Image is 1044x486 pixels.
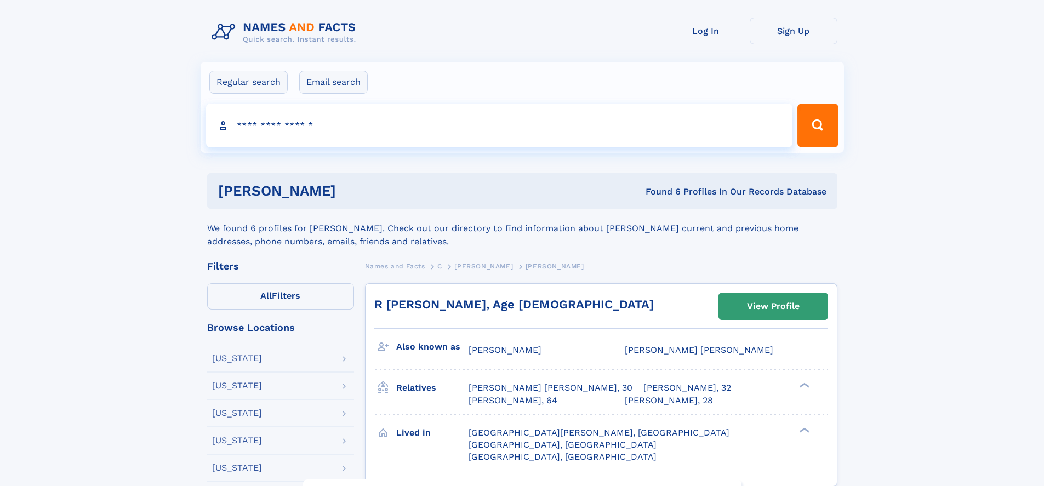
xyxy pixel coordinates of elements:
[454,262,513,270] span: [PERSON_NAME]
[469,451,657,462] span: [GEOGRAPHIC_DATA], [GEOGRAPHIC_DATA]
[437,262,442,270] span: C
[374,298,654,311] a: R [PERSON_NAME], Age [DEMOGRAPHIC_DATA]
[212,381,262,390] div: [US_STATE]
[365,259,425,273] a: Names and Facts
[209,71,288,94] label: Regular search
[396,379,469,397] h3: Relatives
[207,18,365,47] img: Logo Names and Facts
[207,209,837,248] div: We found 6 profiles for [PERSON_NAME]. Check out our directory to find information about [PERSON_...
[469,427,729,438] span: [GEOGRAPHIC_DATA][PERSON_NAME], [GEOGRAPHIC_DATA]
[207,283,354,310] label: Filters
[212,464,262,472] div: [US_STATE]
[469,439,657,450] span: [GEOGRAPHIC_DATA], [GEOGRAPHIC_DATA]
[625,345,773,355] span: [PERSON_NAME] [PERSON_NAME]
[207,261,354,271] div: Filters
[299,71,368,94] label: Email search
[625,394,713,407] a: [PERSON_NAME], 28
[526,262,584,270] span: [PERSON_NAME]
[260,290,272,301] span: All
[212,354,262,363] div: [US_STATE]
[797,426,810,433] div: ❯
[437,259,442,273] a: C
[750,18,837,44] a: Sign Up
[797,382,810,389] div: ❯
[396,338,469,356] h3: Also known as
[212,436,262,445] div: [US_STATE]
[206,104,793,147] input: search input
[797,104,838,147] button: Search Button
[662,18,750,44] a: Log In
[396,424,469,442] h3: Lived in
[747,294,800,319] div: View Profile
[212,409,262,418] div: [US_STATE]
[207,323,354,333] div: Browse Locations
[643,382,731,394] a: [PERSON_NAME], 32
[454,259,513,273] a: [PERSON_NAME]
[490,186,826,198] div: Found 6 Profiles In Our Records Database
[469,394,557,407] a: [PERSON_NAME], 64
[469,345,541,355] span: [PERSON_NAME]
[719,293,828,319] a: View Profile
[218,184,491,198] h1: [PERSON_NAME]
[469,382,632,394] a: [PERSON_NAME] [PERSON_NAME], 30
